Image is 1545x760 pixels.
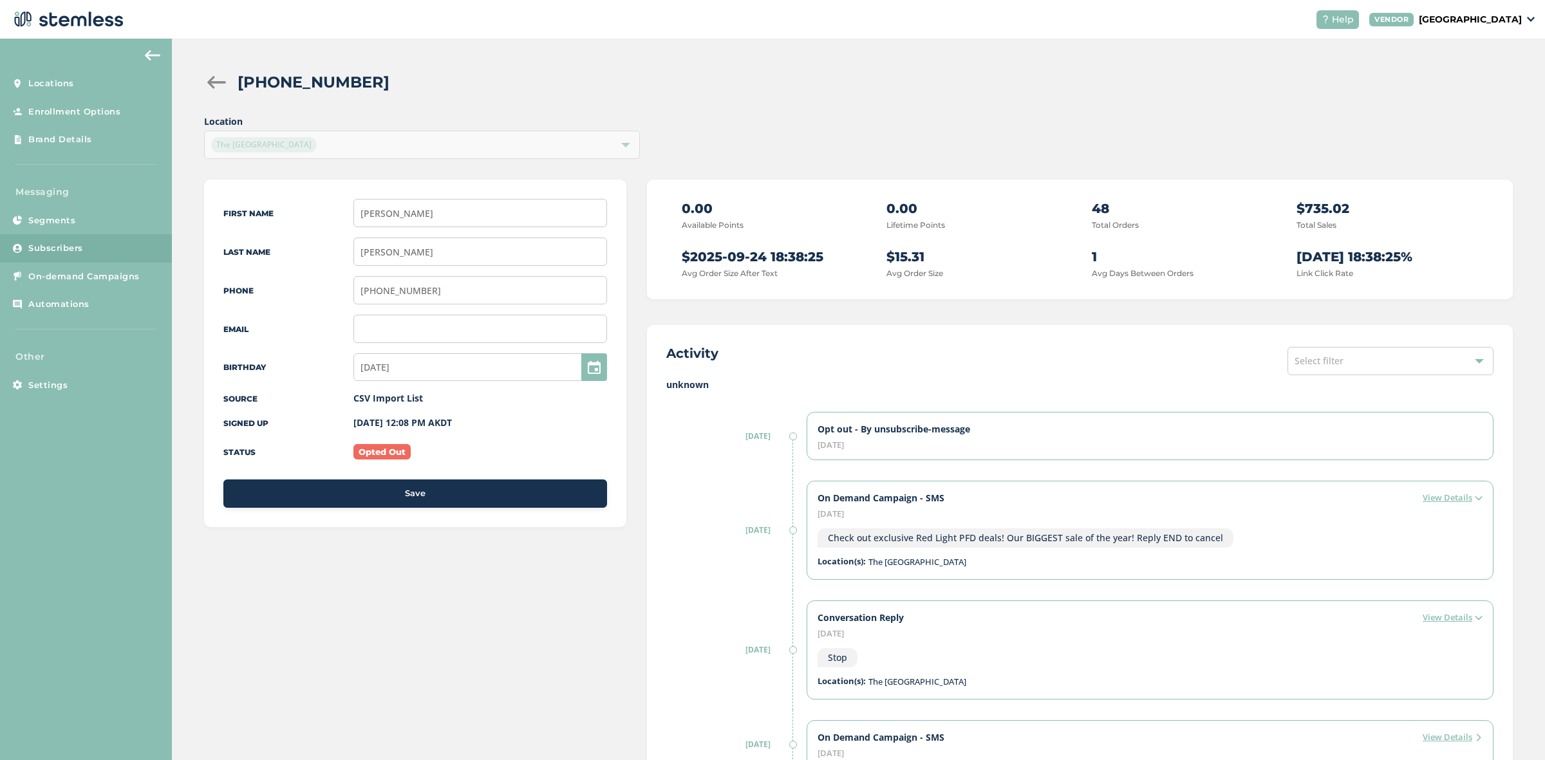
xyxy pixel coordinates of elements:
label: CSV Import List [353,392,423,404]
span: Select filter [1295,355,1344,367]
img: icon-arrow-right-e68ea530.svg [1475,734,1483,741]
img: logo-dark-0685b13c.svg [10,6,124,32]
p: 48 [1092,199,1273,218]
img: icon_down-arrow-small-66adaf34.svg [1527,17,1535,22]
label: View Details [1423,611,1483,624]
img: icon-arrow-right-e68ea530.svg [1475,494,1483,502]
label: Avg Days Between Orders [1092,268,1194,278]
div: [DATE] [818,629,1483,638]
label: Total Orders [1092,220,1139,230]
div: [DATE] [818,749,1483,757]
p: [DATE] 18:38:25% [1297,247,1478,266]
label: [DATE] [666,431,791,442]
div: VENDOR [1369,13,1414,26]
iframe: Chat Widget [1481,698,1545,760]
span: Brand Details [28,133,92,146]
label: Total Sales [1297,220,1336,230]
div: [DATE] [818,441,1483,449]
label: Avg Order Size After Text [682,268,778,278]
label: Location [204,115,641,128]
h2: Activity [666,344,718,362]
p: 1 [1092,247,1273,266]
span: Automations [28,298,89,311]
label: Last Name [223,247,270,257]
span: Save [405,487,426,500]
img: icon-arrow-back-accent-c549486e.svg [145,50,160,60]
p: $15.31 [886,247,1068,266]
label: Phone [223,286,254,295]
span: Segments [28,214,75,227]
p: 0.00 [886,199,1068,218]
img: icon-arrow-right-e68ea530.svg [1475,614,1483,622]
label: On Demand Campaign - SMS [818,731,944,744]
div: Check out exclusive Red Light PFD deals! Our BIGGEST sale of the year! Reply END to cancel [818,528,1233,548]
label: Opt out - By unsubscribe-message [818,423,970,436]
span: Help [1332,13,1354,26]
label: Opted Out [353,444,411,459]
label: [DATE] [666,739,791,750]
label: [DATE] [666,524,791,536]
label: Avg Order Size [886,268,943,278]
h2: [PHONE_NUMBER] [238,71,389,94]
label: First Name [223,209,274,218]
label: [DATE] 12:08 PM AKDT [353,416,452,429]
label: On Demand Campaign - SMS [818,492,944,505]
label: Location(s): [818,675,866,688]
label: unknown [666,378,1493,391]
label: Location(s): [818,555,866,568]
label: The [GEOGRAPHIC_DATA] [868,558,966,566]
input: MM/DD/YYYY [353,353,607,381]
label: Conversation Reply [818,611,904,624]
div: Stop [818,648,857,667]
label: Status [223,447,256,457]
span: Subscribers [28,242,83,255]
img: icon-help-white-03924b79.svg [1322,15,1329,23]
span: On-demand Campaigns [28,270,140,283]
p: 0.00 [682,199,863,218]
span: Locations [28,77,74,90]
label: View Details [1423,492,1483,505]
p: $735.02 [1297,199,1478,218]
label: [DATE] [666,644,791,656]
label: Signed up [223,418,268,428]
span: Settings [28,379,68,392]
label: Email [223,324,248,334]
label: Lifetime Points [886,220,945,230]
label: Link Click Rate [1297,268,1353,278]
label: Birthday [223,362,266,372]
span: Enrollment Options [28,106,120,118]
p: $2025-09-24 18:38:25 [682,247,863,266]
label: The [GEOGRAPHIC_DATA] [868,678,966,686]
div: [DATE] [818,510,1483,518]
label: Available Points [682,220,744,230]
label: Source [223,394,257,403]
button: Save [223,479,607,508]
label: View Details [1423,731,1483,744]
p: [GEOGRAPHIC_DATA] [1419,13,1522,26]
